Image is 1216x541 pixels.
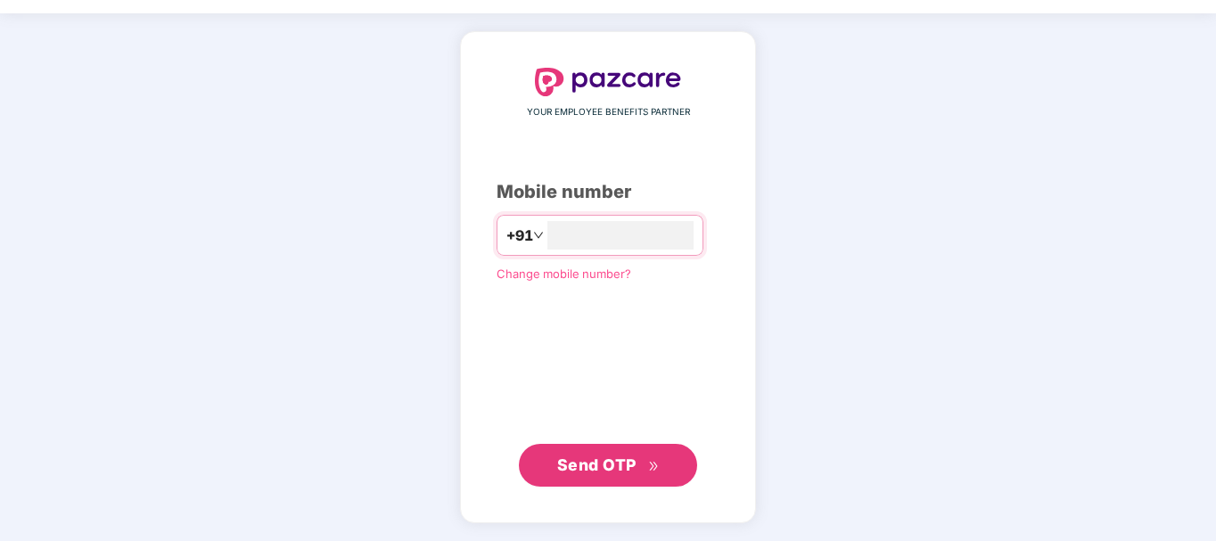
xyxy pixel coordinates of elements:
[519,444,697,487] button: Send OTPdouble-right
[648,461,660,472] span: double-right
[497,178,719,206] div: Mobile number
[535,68,681,96] img: logo
[557,455,637,474] span: Send OTP
[533,230,544,241] span: down
[527,105,690,119] span: YOUR EMPLOYEE BENEFITS PARTNER
[506,225,533,247] span: +91
[497,266,631,281] a: Change mobile number?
